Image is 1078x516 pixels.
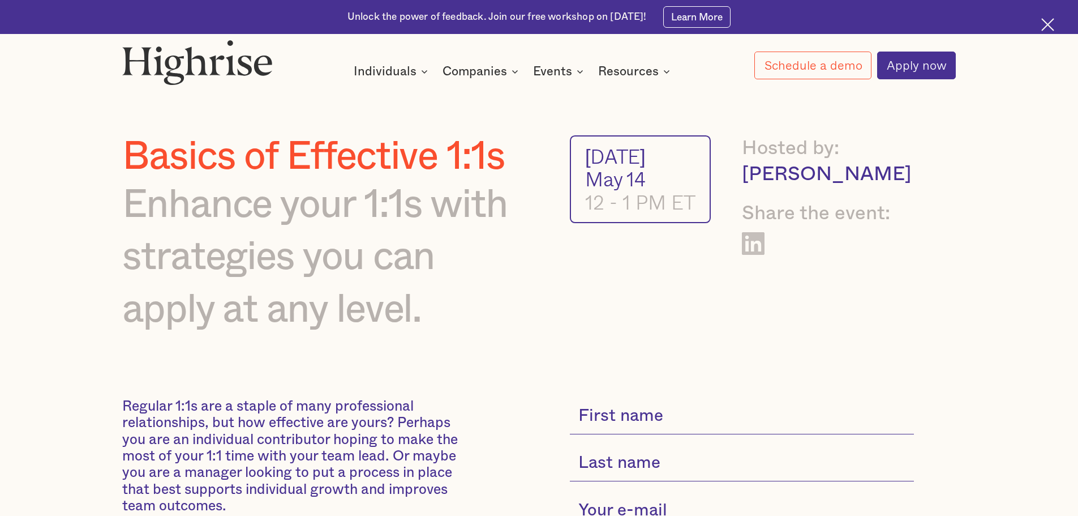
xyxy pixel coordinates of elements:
[742,161,914,187] div: [PERSON_NAME]
[742,201,914,227] div: Share the event:
[122,135,534,179] h1: Basics of Effective 1:1s
[742,135,914,161] div: Hosted by:
[443,65,507,78] div: Companies
[122,40,273,85] img: Highrise logo
[533,65,587,78] div: Events
[347,10,647,24] div: Unlock the power of feedback. Join our free workshop on [DATE]!
[1041,18,1054,31] img: Cross icon
[585,145,695,168] div: [DATE]
[598,65,659,78] div: Resources
[585,191,695,214] div: 12 - 1 PM ET
[626,168,646,190] div: 14
[570,398,913,434] input: First name
[354,65,416,78] div: Individuals
[598,65,673,78] div: Resources
[663,6,731,28] a: Learn More
[754,52,871,79] a: Schedule a demo
[585,168,623,190] div: May
[354,65,431,78] div: Individuals
[877,52,956,79] a: Apply now
[122,179,534,336] div: Enhance your 1:1s with strategies you can apply at any level.
[443,65,522,78] div: Companies
[742,232,765,255] a: Share on LinkedIn
[570,445,913,481] input: Last name
[122,398,469,515] p: Regular 1:1s are a staple of many professional relationships, but how effective are yours? Perhap...
[533,65,572,78] div: Events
